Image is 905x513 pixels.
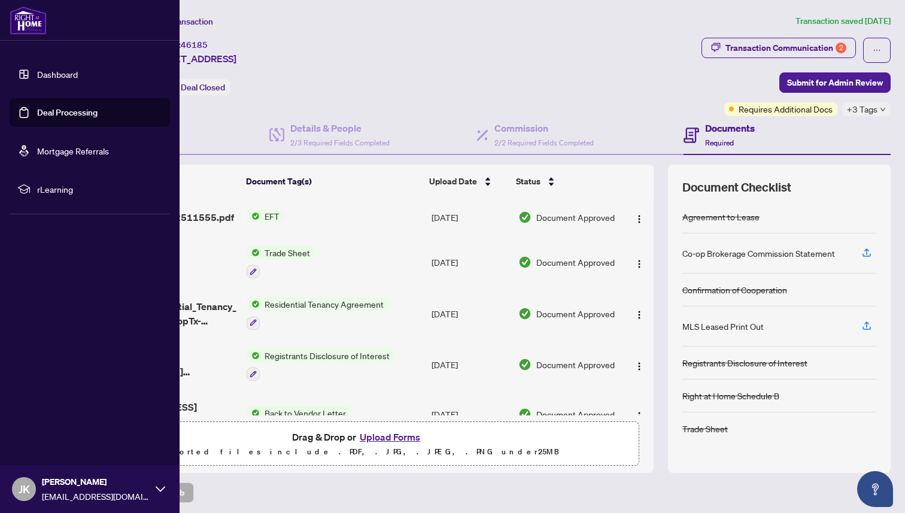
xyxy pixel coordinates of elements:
img: Document Status [518,256,532,269]
td: [DATE] [427,236,514,288]
div: Confirmation of Cooperation [682,283,787,296]
td: [DATE] [427,198,514,236]
a: Deal Processing [37,107,98,118]
img: Document Status [518,408,532,421]
span: Status [516,175,540,188]
h4: Documents [705,121,755,135]
span: [PERSON_NAME] [42,475,150,488]
span: Document Approved [536,358,615,371]
button: Logo [630,405,649,424]
th: Upload Date [424,165,511,198]
img: Logo [634,259,644,269]
span: Residential Tenancy Agreement [260,298,388,311]
td: [DATE] [427,390,514,438]
span: Upload Date [429,175,477,188]
span: Submit for Admin Review [787,73,883,92]
div: Status: [148,79,230,95]
img: Status Icon [247,406,260,420]
img: Status Icon [247,246,260,259]
span: Required [705,138,734,147]
div: Co-op Brokerage Commission Statement [682,247,835,260]
img: Document Status [518,358,532,371]
div: Right at Home Schedule B [682,389,779,402]
button: Status IconTrade Sheet [247,246,315,278]
button: Submit for Admin Review [779,72,891,93]
a: Mortgage Referrals [37,145,109,156]
span: Trade Sheet [260,246,315,259]
span: Document Checklist [682,179,791,196]
button: Logo [630,253,649,272]
img: Status Icon [247,210,260,223]
td: [DATE] [427,288,514,339]
img: Document Status [518,211,532,224]
span: Deal Closed [181,82,225,93]
img: Logo [634,362,644,371]
img: Logo [634,214,644,224]
div: Registrants Disclosure of Interest [682,356,807,369]
div: 2 [836,43,846,53]
div: MLS Leased Print Out [682,320,764,333]
button: Open asap [857,471,893,507]
span: rLearning [37,183,162,196]
article: Transaction saved [DATE] [795,14,891,28]
span: Drag & Drop or [292,429,424,445]
img: logo [10,6,47,35]
span: Document Approved [536,211,615,224]
th: Document Tag(s) [241,165,424,198]
h4: Details & People [290,121,390,135]
span: 2/3 Required Fields Completed [290,138,390,147]
span: Document Approved [536,256,615,269]
span: Registrants Disclosure of Interest [260,349,394,362]
img: Status Icon [247,349,260,362]
button: Logo [630,355,649,374]
span: 2/2 Required Fields Completed [494,138,594,147]
button: Status IconBack to Vendor Letter [247,406,351,420]
img: Logo [634,310,644,320]
span: [EMAIL_ADDRESS][DOMAIN_NAME] [42,490,150,503]
span: [STREET_ADDRESS] [148,51,236,66]
span: down [880,107,886,113]
span: ellipsis [873,46,881,54]
span: Drag & Drop orUpload FormsSupported files include .PDF, .JPG, .JPEG, .PNG under25MB [77,422,639,466]
span: Requires Additional Docs [739,102,833,116]
div: Agreement to Lease [682,210,760,223]
img: Logo [634,411,644,421]
span: +3 Tags [847,102,877,116]
span: View Transaction [149,16,213,27]
h4: Commission [494,121,594,135]
button: Logo [630,304,649,323]
button: Upload Forms [356,429,424,445]
div: Trade Sheet [682,422,728,435]
span: EFT [260,210,284,223]
span: Back to Vendor Letter [260,406,351,420]
img: Status Icon [247,298,260,311]
a: Dashboard [37,69,78,80]
button: Status IconResidential Tenancy Agreement [247,298,388,330]
button: Status IconEFT [247,210,284,223]
img: Document Status [518,307,532,320]
button: Status IconRegistrants Disclosure of Interest [247,349,394,381]
p: Supported files include .PDF, .JPG, .JPEG, .PNG under 25 MB [84,445,631,459]
button: Logo [630,208,649,227]
span: JK [19,481,30,497]
span: Document Approved [536,307,615,320]
button: Transaction Communication2 [701,38,856,58]
th: Status [511,165,619,198]
div: Transaction Communication [725,38,846,57]
span: Document Approved [536,408,615,421]
span: 46185 [181,40,208,50]
td: [DATE] [427,339,514,391]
